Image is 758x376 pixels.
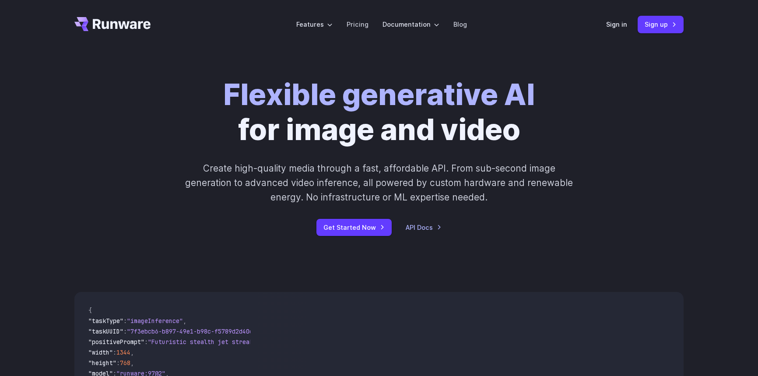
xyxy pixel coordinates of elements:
span: , [130,359,134,367]
label: Features [296,19,333,29]
span: , [183,317,186,325]
span: , [130,348,134,356]
span: "width" [88,348,113,356]
span: : [113,348,116,356]
label: Documentation [383,19,439,29]
p: Create high-quality media through a fast, affordable API. From sub-second image generation to adv... [184,161,574,205]
a: Get Started Now [316,219,392,236]
span: "taskUUID" [88,327,123,335]
a: Sign in [606,19,627,29]
span: "positivePrompt" [88,338,144,346]
span: : [116,359,120,367]
span: 1344 [116,348,130,356]
a: API Docs [406,222,442,232]
strong: Flexible generative AI [223,77,535,112]
a: Sign up [638,16,684,33]
span: : [123,317,127,325]
span: "taskType" [88,317,123,325]
span: "7f3ebcb6-b897-49e1-b98c-f5789d2d40d7" [127,327,260,335]
a: Pricing [347,19,368,29]
a: Blog [453,19,467,29]
span: : [144,338,148,346]
span: 768 [120,359,130,367]
h1: for image and video [223,77,535,147]
span: : [123,327,127,335]
span: "imageInference" [127,317,183,325]
span: "Futuristic stealth jet streaking through a neon-lit cityscape with glowing purple exhaust" [148,338,467,346]
span: { [88,306,92,314]
a: Go to / [74,17,151,31]
span: "height" [88,359,116,367]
